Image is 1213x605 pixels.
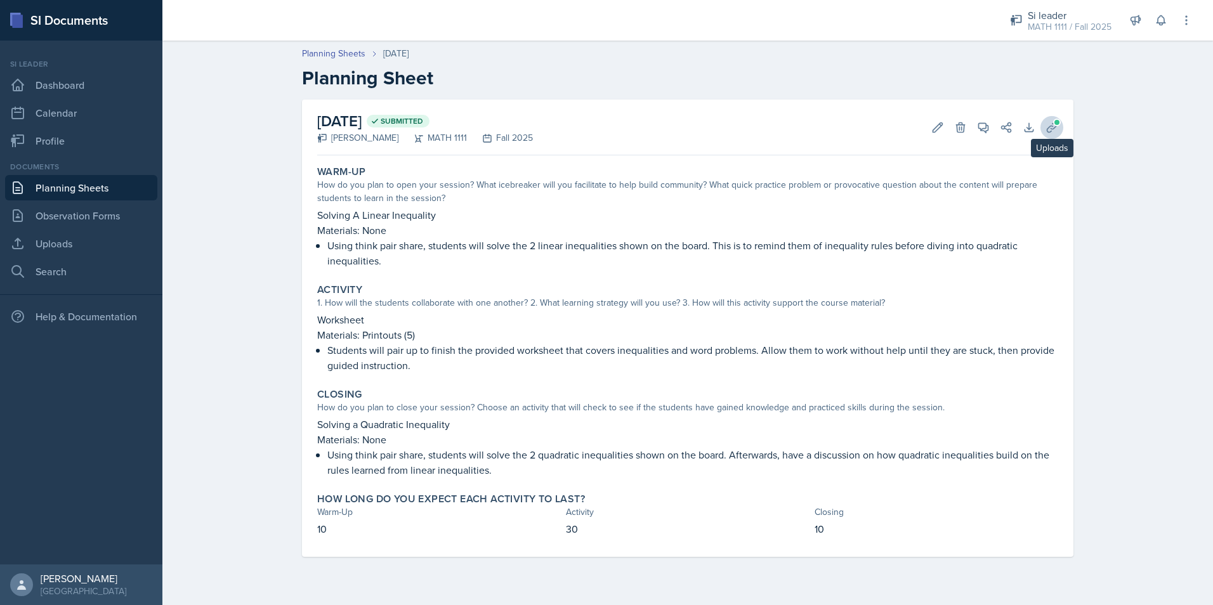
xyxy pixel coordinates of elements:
p: 30 [566,521,810,537]
div: [PERSON_NAME] [317,131,398,145]
div: MATH 1111 [398,131,467,145]
div: How do you plan to open your session? What icebreaker will you facilitate to help build community... [317,178,1058,205]
button: Uploads [1040,116,1063,139]
a: Search [5,259,157,284]
p: 10 [815,521,1058,537]
a: Dashboard [5,72,157,98]
p: Solving a Quadratic Inequality [317,417,1058,432]
div: [DATE] [383,47,409,60]
a: Calendar [5,100,157,126]
label: Activity [317,283,362,296]
p: Materials: None [317,223,1058,238]
p: Students will pair up to finish the provided worksheet that covers inequalities and word problems... [327,342,1058,373]
a: Observation Forms [5,203,157,228]
p: Using think pair share, students will solve the 2 linear inequalities shown on the board. This is... [327,238,1058,268]
label: Warm-Up [317,166,366,178]
span: Submitted [381,116,423,126]
div: How do you plan to close your session? Choose an activity that will check to see if the students ... [317,401,1058,414]
div: Si leader [5,58,157,70]
h2: [DATE] [317,110,533,133]
div: Documents [5,161,157,172]
div: MATH 1111 / Fall 2025 [1028,20,1111,34]
label: Closing [317,388,362,401]
p: 10 [317,521,561,537]
h2: Planning Sheet [302,67,1073,89]
div: [GEOGRAPHIC_DATA] [41,585,126,597]
p: Using think pair share, students will solve the 2 quadratic inequalities shown on the board. Afte... [327,447,1058,478]
label: How long do you expect each activity to last? [317,493,585,505]
a: Planning Sheets [302,47,365,60]
div: 1. How will the students collaborate with one another? 2. What learning strategy will you use? 3.... [317,296,1058,309]
a: Uploads [5,231,157,256]
div: Fall 2025 [467,131,533,145]
div: Activity [566,505,810,519]
p: Solving A Linear Inequality [317,207,1058,223]
div: Closing [815,505,1058,519]
div: Help & Documentation [5,304,157,329]
div: Si leader [1028,8,1111,23]
div: [PERSON_NAME] [41,572,126,585]
p: Worksheet [317,312,1058,327]
a: Planning Sheets [5,175,157,200]
p: Materials: None [317,432,1058,447]
a: Profile [5,128,157,153]
p: Materials: Printouts (5) [317,327,1058,342]
div: Warm-Up [317,505,561,519]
